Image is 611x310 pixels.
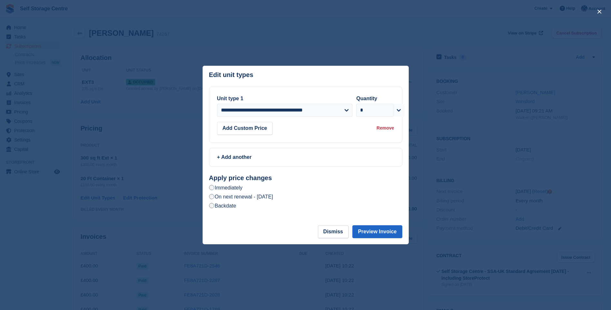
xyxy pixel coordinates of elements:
label: Quantity [356,96,377,101]
button: Add Custom Price [217,122,273,135]
strong: Apply price changes [209,174,272,181]
label: Backdate [209,202,236,209]
label: Unit type 1 [217,96,243,101]
input: Immediately [209,185,214,190]
label: On next renewal - [DATE] [209,193,273,200]
button: Preview Invoice [352,225,402,238]
div: Remove [377,125,394,131]
button: close [594,6,605,17]
div: + Add another [217,153,394,161]
button: Dismiss [318,225,348,238]
input: On next renewal - [DATE] [209,194,214,199]
p: Edit unit types [209,71,253,79]
a: + Add another [209,148,402,167]
input: Backdate [209,203,214,208]
label: Immediately [209,184,243,191]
